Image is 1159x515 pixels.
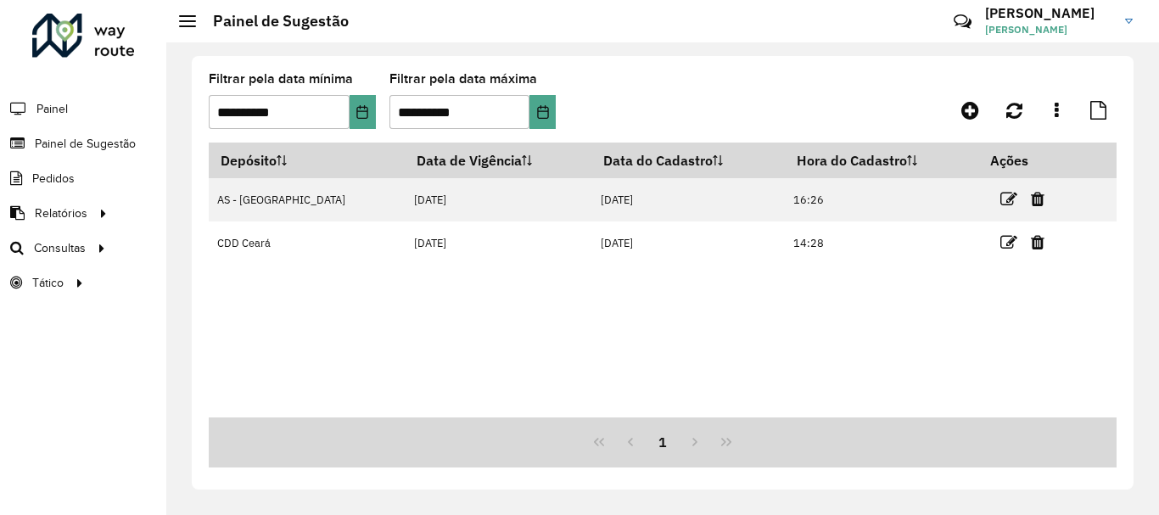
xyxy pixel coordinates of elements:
[944,3,981,40] a: Contato Rápido
[647,426,679,458] button: 1
[34,239,86,257] span: Consultas
[405,221,591,265] td: [DATE]
[592,221,785,265] td: [DATE]
[592,178,785,221] td: [DATE]
[350,95,376,129] button: Choose Date
[35,135,136,153] span: Painel de Sugestão
[592,143,785,178] th: Data do Cadastro
[196,12,349,31] h2: Painel de Sugestão
[1000,231,1017,254] a: Editar
[529,95,556,129] button: Choose Date
[978,143,1080,178] th: Ações
[985,22,1112,37] span: [PERSON_NAME]
[389,69,537,89] label: Filtrar pela data máxima
[209,69,353,89] label: Filtrar pela data mínima
[32,170,75,188] span: Pedidos
[1000,188,1017,210] a: Editar
[405,143,591,178] th: Data de Vigência
[209,178,405,221] td: AS - [GEOGRAPHIC_DATA]
[209,221,405,265] td: CDD Ceará
[32,274,64,292] span: Tático
[785,143,979,178] th: Hora do Cadastro
[985,5,1112,21] h3: [PERSON_NAME]
[1031,231,1044,254] a: Excluir
[1031,188,1044,210] a: Excluir
[785,178,979,221] td: 16:26
[35,204,87,222] span: Relatórios
[36,100,68,118] span: Painel
[209,143,405,178] th: Depósito
[405,178,591,221] td: [DATE]
[785,221,979,265] td: 14:28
